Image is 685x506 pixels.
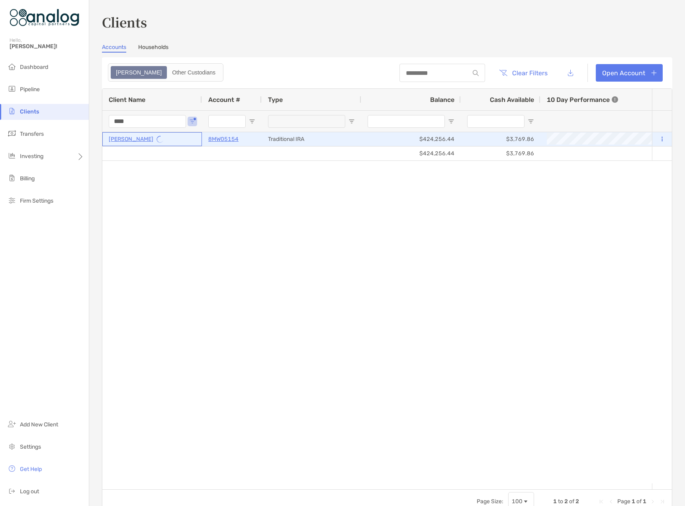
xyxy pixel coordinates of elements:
a: Accounts [102,44,126,53]
input: Balance Filter Input [368,115,445,128]
img: Zoe Logo [10,3,79,32]
a: Open Account [596,64,663,82]
img: pipeline icon [7,84,17,94]
span: Get Help [20,466,42,473]
h3: Clients [102,13,672,31]
span: Type [268,96,283,104]
div: Last Page [659,498,665,505]
span: 2 [575,498,579,505]
span: 1 [643,498,646,505]
span: Transfers [20,131,44,137]
div: $424,256.44 [361,147,461,160]
div: Traditional IRA [262,132,361,146]
span: Firm Settings [20,197,53,204]
span: 2 [564,498,568,505]
span: 1 [632,498,635,505]
span: Pipeline [20,86,40,93]
span: Dashboard [20,64,48,70]
span: to [558,498,563,505]
span: of [569,498,574,505]
span: Page [617,498,630,505]
div: Zoe [112,67,166,78]
img: billing icon [7,173,17,183]
span: Cash Available [490,96,534,104]
span: of [636,498,642,505]
a: [PERSON_NAME] [109,134,153,144]
span: Billing [20,175,35,182]
span: Clients [20,108,39,115]
button: Open Filter Menu [189,118,196,125]
span: 1 [553,498,557,505]
img: dashboard icon [7,62,17,71]
span: Account # [208,96,240,104]
input: Cash Available Filter Input [467,115,525,128]
span: Balance [430,96,454,104]
div: $3,769.86 [461,147,540,160]
div: First Page [598,498,605,505]
img: get-help icon [7,464,17,473]
a: Households [138,44,168,53]
img: input icon [473,70,479,76]
a: 8MW05154 [208,134,239,144]
img: settings icon [7,442,17,451]
img: clients icon [7,106,17,116]
span: Settings [20,443,41,450]
div: Previous Page [608,498,614,505]
span: Investing [20,153,43,160]
div: 100 [512,498,523,505]
input: Account # Filter Input [208,115,246,128]
div: Page Size: [477,498,503,505]
div: $424,256.44 [361,132,461,146]
button: Open Filter Menu [528,118,534,125]
img: firm-settings icon [7,195,17,205]
span: [PERSON_NAME]! [10,43,84,50]
div: segmented control [108,63,223,82]
span: Log out [20,488,39,495]
img: add_new_client icon [7,419,17,429]
div: 10 Day Performance [547,89,618,110]
input: Client Name Filter Input [109,115,186,128]
div: $3,769.86 [461,132,540,146]
img: logout icon [7,486,17,496]
button: Clear Filters [493,64,554,82]
img: transfers icon [7,129,17,138]
button: Open Filter Menu [348,118,355,125]
span: Client Name [109,96,145,104]
div: Other Custodians [168,67,220,78]
button: Open Filter Menu [448,118,454,125]
img: investing icon [7,151,17,160]
button: Open Filter Menu [249,118,255,125]
span: Add New Client [20,421,58,428]
div: Next Page [650,498,656,505]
